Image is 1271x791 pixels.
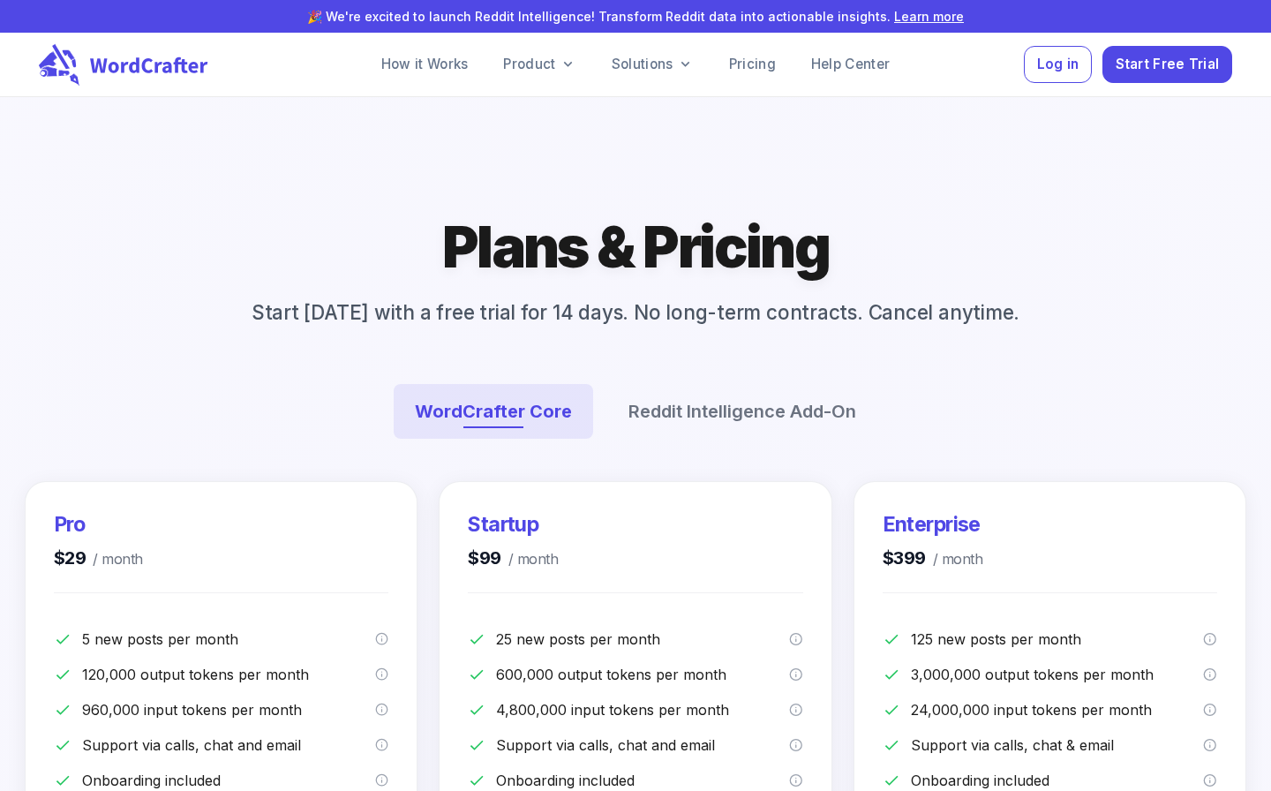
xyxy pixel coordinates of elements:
[789,703,803,717] svg: Input tokens are the words you provide to the AI model as instructions. You can think of tokens a...
[1203,738,1217,752] svg: We offer support via calls, chat and email to our customers with the enterprise plan
[496,664,789,685] p: 600,000 output tokens per month
[468,546,558,571] h4: $99
[496,734,789,756] p: Support via calls, chat and email
[367,47,483,82] a: How it Works
[911,629,1204,650] p: 125 new posts per month
[223,298,1048,328] p: Start [DATE] with a free trial for 14 days. No long-term contracts. Cancel anytime.
[28,7,1243,26] p: 🎉 We're excited to launch Reddit Intelligence! Transform Reddit data into actionable insights.
[375,773,389,787] svg: We offer a hands-on onboarding for the entire team for customers with the pro plan. Our structure...
[468,510,558,539] h3: Startup
[496,699,789,720] p: 4,800,000 input tokens per month
[1203,632,1217,646] svg: A post is a new piece of content, an imported content for optimization or a content brief.
[442,210,830,283] h1: Plans & Pricing
[394,384,593,439] button: WordCrafter Core
[789,738,803,752] svg: We offer support via calls, chat and email to our customers with the startup plan
[54,510,143,539] h3: Pro
[789,667,803,682] svg: Output tokens are the words/characters the model generates in response to your instructions. You ...
[82,770,375,791] p: Onboarding included
[1102,46,1232,84] button: Start Free Trial
[911,699,1204,720] p: 24,000,000 input tokens per month
[82,734,375,756] p: Support via calls, chat and email
[1203,667,1217,682] svg: Output tokens are the words/characters the model generates in response to your instructions. You ...
[1116,53,1220,77] span: Start Free Trial
[375,667,389,682] svg: Output tokens are the words/characters the model generates in response to your instructions. You ...
[496,770,789,791] p: Onboarding included
[883,546,982,571] h4: $399
[375,632,389,646] svg: A post is a new piece of content, an imported content for optimization or a content brief.
[598,47,708,82] a: Solutions
[82,629,375,650] p: 5 new posts per month
[911,734,1204,756] p: Support via calls, chat & email
[82,664,375,685] p: 120,000 output tokens per month
[1024,46,1092,84] button: Log in
[1037,53,1079,77] span: Log in
[86,547,142,571] span: / month
[926,547,982,571] span: / month
[789,632,803,646] svg: A post is a new piece of content, an imported content for optimization or a content brief.
[375,738,389,752] svg: We offer support via calls, chat and email to our customers with the pro plan
[911,770,1204,791] p: Onboarding included
[496,629,789,650] p: 25 new posts per month
[1203,773,1217,787] svg: We offer a hands-on onboarding for the entire team for customers with the startup plan. Our struc...
[883,510,982,539] h3: Enterprise
[789,773,803,787] svg: We offer a hands-on onboarding for the entire team for customers with the startup plan. Our struc...
[894,9,964,24] a: Learn more
[797,47,904,82] a: Help Center
[82,699,375,720] p: 960,000 input tokens per month
[54,546,143,571] h4: $29
[715,47,790,82] a: Pricing
[501,547,558,571] span: / month
[607,384,877,439] button: Reddit Intelligence Add-On
[911,664,1204,685] p: 3,000,000 output tokens per month
[375,703,389,717] svg: Input tokens are the words you provide to the AI model as instructions. You can think of tokens a...
[1203,703,1217,717] svg: Input tokens are the words you provide to the AI model as instructions. You can think of tokens a...
[489,47,590,82] a: Product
